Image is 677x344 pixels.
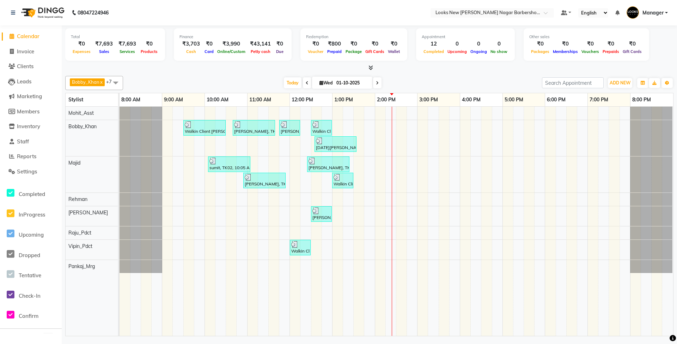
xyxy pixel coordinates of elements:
span: Voucher [306,49,325,54]
div: sumit, TK02, 10:05 AM-11:05 AM, Stylist Hair Cut(M) (₹500),[PERSON_NAME] Trimming (₹300) [209,158,250,171]
span: Dropped [19,252,40,259]
span: Upcoming [19,231,44,238]
div: ₹7,693 [116,40,139,48]
a: 5:00 PM [503,95,525,105]
a: 8:00 PM [630,95,653,105]
div: Walkin Client [PERSON_NAME] Nagar Barbershop, TK06, 01:00 PM-01:30 PM, Shave Regular (₹300) [333,174,353,187]
div: ₹0 [364,40,386,48]
input: 2025-10-01 [334,78,370,88]
span: Bookings [2,333,21,339]
span: Wallet [386,49,402,54]
span: Sales [97,49,111,54]
span: Raju_Pdct [68,230,91,236]
span: Memberships [551,49,580,54]
span: Clients [17,63,33,70]
span: Marketing [17,93,42,100]
div: Walkin Client [PERSON_NAME] Nagar Barbershop, TK06, 12:00 PM-12:30 PM, Nail Filing (₹100) [291,241,310,254]
a: 1:00 PM [333,95,355,105]
span: Card [203,49,215,54]
a: Leads [2,78,60,86]
a: 4:00 PM [460,95,482,105]
span: Completed [19,191,45,197]
div: Appointment [422,34,509,40]
a: 3:00 PM [417,95,440,105]
div: ₹0 [529,40,551,48]
span: Expenses [71,49,92,54]
div: ₹7,693 [92,40,116,48]
div: ₹0 [551,40,580,48]
span: Due [274,49,285,54]
div: Walkin Client [PERSON_NAME] Nagar Barbershop, TK06, 12:30 PM-01:00 PM, Shave Regular (₹300) [312,121,331,135]
span: Mohit_Asst [68,110,94,116]
span: InProgress [19,211,45,218]
span: Manager [642,9,664,17]
div: ₹0 [601,40,621,48]
div: ₹0 [306,40,325,48]
span: Members [17,108,39,115]
span: Upcoming [446,49,469,54]
div: [DATE][PERSON_NAME], TK10, 12:35 PM-01:35 PM, Stylist Hair Cut(M) (₹500),[PERSON_NAME] Trimming (... [315,137,356,151]
div: ₹0 [203,40,215,48]
a: Reports [2,153,60,161]
div: [PERSON_NAME], TK04, 10:55 AM-11:55 AM, [PERSON_NAME] and Gloss Fusio Dose (₹2800) [244,174,285,187]
div: Total [71,34,159,40]
a: Invoice [2,48,60,56]
span: Cash [184,49,198,54]
span: Prepaids [601,49,621,54]
span: [PERSON_NAME] [68,209,108,216]
span: Settings [17,168,37,175]
a: Staff [2,138,60,146]
span: Rehman [68,196,87,202]
span: Services [118,49,137,54]
span: Check-In [19,292,41,299]
span: Prepaid [325,49,343,54]
img: Manager [627,6,639,19]
div: ₹43,141 [247,40,274,48]
span: Reports [17,153,36,160]
a: 10:00 AM [205,95,230,105]
span: Completed [422,49,446,54]
div: [PERSON_NAME], TK08, 12:30 PM-01:00 PM, Stylist Hair Cut(M) (₹500) [312,207,331,221]
span: Majid [68,160,80,166]
div: 12 [422,40,446,48]
div: 0 [469,40,489,48]
span: No show [489,49,509,54]
a: 9:00 AM [162,95,185,105]
span: Today [284,77,301,88]
span: Online/Custom [215,49,247,54]
div: [PERSON_NAME], TK03, 10:40 AM-11:40 AM, Stylist Hair Cut(M) (₹500),[PERSON_NAME] Trimming (₹300) [233,121,274,135]
span: Stylist [68,96,83,103]
div: ₹0 [139,40,159,48]
a: 2:00 PM [375,95,397,105]
span: Calendar [17,33,39,40]
span: Bobby_Khan [68,123,97,130]
span: Ongoing [469,49,489,54]
a: Calendar [2,32,60,41]
a: Marketing [2,93,60,101]
div: [PERSON_NAME], TK09, 12:25 PM-01:25 PM, Stylist Hair Cut(M) (₹500),[PERSON_NAME] Trimming (₹300) [308,158,349,171]
div: Finance [179,34,286,40]
a: Clients [2,63,60,71]
span: Package [344,49,364,54]
span: Confirm [19,313,38,319]
span: Pankaj_Mrg [68,263,95,269]
img: logo [18,3,66,23]
span: Vipin_Pdct [68,243,92,249]
div: ₹0 [580,40,601,48]
div: ₹0 [386,40,402,48]
div: ₹3,703 [179,40,203,48]
span: Products [139,49,159,54]
span: Wed [318,80,334,85]
span: Packages [529,49,551,54]
span: Petty cash [249,49,272,54]
span: Vouchers [580,49,601,54]
span: Inventory [17,123,40,130]
div: Redemption [306,34,402,40]
span: Tentative [19,272,41,279]
span: Gift Cards [364,49,386,54]
div: ₹0 [274,40,286,48]
div: Other sales [529,34,644,40]
span: Staff [17,138,29,145]
a: Members [2,108,60,116]
span: Gift Cards [621,49,644,54]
